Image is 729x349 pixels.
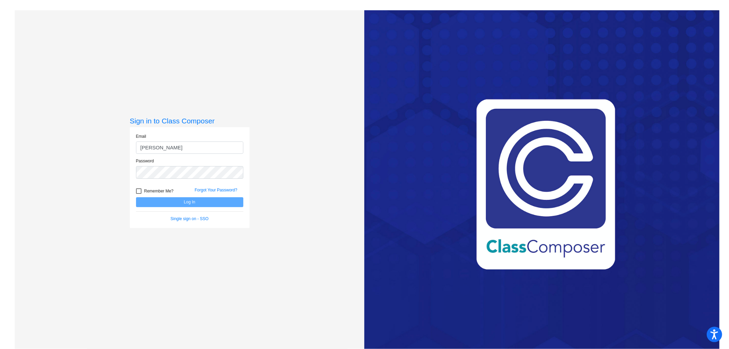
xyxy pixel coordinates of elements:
button: Log In [136,197,243,207]
label: Password [136,158,154,164]
span: Remember Me? [144,187,174,195]
label: Email [136,133,146,139]
a: Single sign on - SSO [171,216,208,221]
a: Forgot Your Password? [195,188,238,192]
h3: Sign in to Class Composer [130,117,249,125]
